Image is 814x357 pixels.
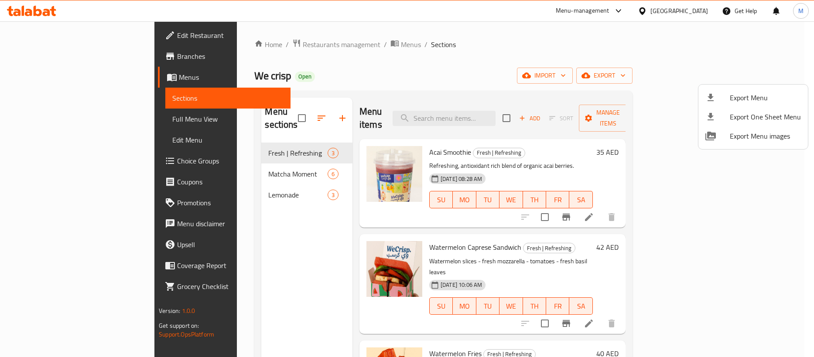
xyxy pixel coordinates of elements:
[698,107,808,126] li: Export one sheet menu items
[730,112,801,122] span: Export One Sheet Menu
[698,126,808,146] li: Export Menu images
[730,92,801,103] span: Export Menu
[730,131,801,141] span: Export Menu images
[698,88,808,107] li: Export menu items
